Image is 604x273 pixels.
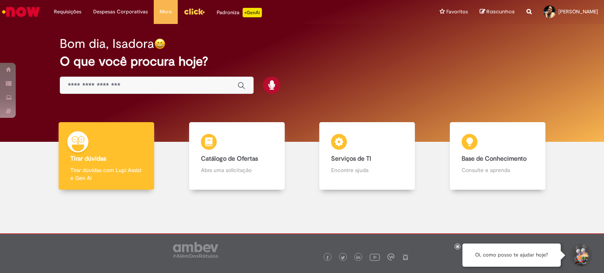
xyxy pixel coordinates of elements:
[173,242,218,258] img: logo_footer_ambev_rotulo_gray.png
[462,166,534,174] p: Consulte e aprenda
[480,8,515,16] a: Rascunhos
[370,252,380,262] img: logo_footer_youtube.png
[60,55,545,68] h2: O que você procura hoje?
[486,8,515,15] span: Rascunhos
[1,4,41,20] img: ServiceNow
[326,256,330,260] img: logo_footer_facebook.png
[433,122,563,190] a: Base de Conhecimento Consulte e aprenda
[184,5,205,17] img: click_logo_yellow_360x200.png
[201,166,273,174] p: Abra uma solicitação
[70,155,106,163] b: Tirar dúvidas
[402,253,409,260] img: logo_footer_naosei.png
[70,166,142,182] p: Tirar dúvidas com Lupi Assist e Gen Ai
[341,256,345,260] img: logo_footer_twitter.png
[243,8,262,17] p: +GenAi
[93,8,148,16] span: Despesas Corporativas
[387,253,394,260] img: logo_footer_workplace.png
[201,155,258,163] b: Catálogo de Ofertas
[462,244,561,267] div: Oi, como posso te ajudar hoje?
[356,255,360,260] img: logo_footer_linkedin.png
[302,122,433,190] a: Serviços de TI Encontre ajuda
[569,244,592,267] button: Iniciar Conversa de Suporte
[160,8,172,16] span: More
[446,8,468,16] span: Favoritos
[172,122,302,190] a: Catálogo de Ofertas Abra uma solicitação
[331,155,371,163] b: Serviços de TI
[331,166,403,174] p: Encontre ajuda
[462,155,527,163] b: Base de Conhecimento
[60,37,154,51] h2: Bom dia, Isadora
[54,8,81,16] span: Requisições
[217,8,262,17] div: Padroniza
[154,38,166,49] img: happy-face.png
[558,8,598,15] span: [PERSON_NAME]
[41,122,172,190] a: Tirar dúvidas Tirar dúvidas com Lupi Assist e Gen Ai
